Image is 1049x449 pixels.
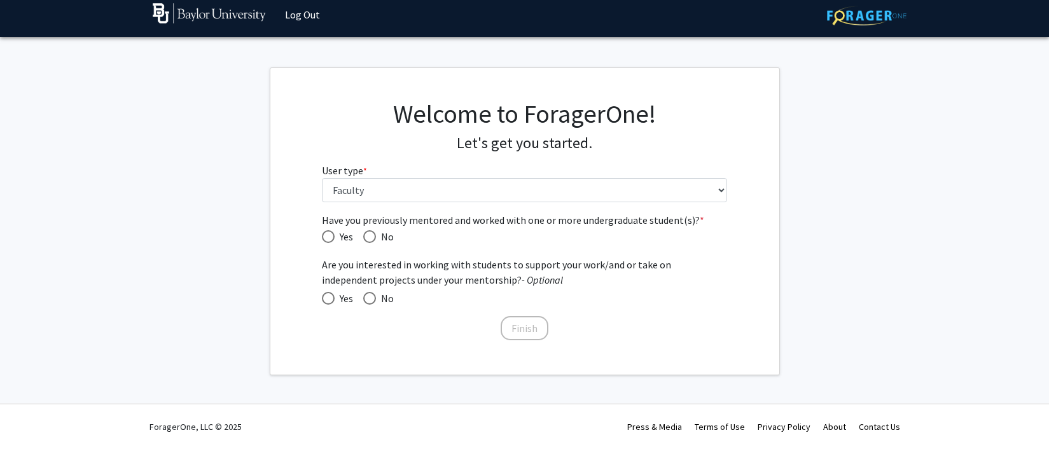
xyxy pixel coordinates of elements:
[335,291,353,306] span: Yes
[522,273,563,286] i: - Optional
[695,421,745,432] a: Terms of Use
[823,421,846,432] a: About
[758,421,810,432] a: Privacy Policy
[376,229,394,244] span: No
[335,229,353,244] span: Yes
[10,392,54,439] iframe: Chat
[827,6,907,25] img: ForagerOne Logo
[322,134,727,153] h4: Let's get you started.
[322,257,727,287] span: Are you interested in working with students to support your work/and or take on independent proje...
[376,291,394,306] span: No
[322,99,727,129] h1: Welcome to ForagerOne!
[859,421,900,432] a: Contact Us
[153,3,267,24] img: Baylor University Logo
[322,163,367,178] label: User type
[322,228,727,244] mat-radio-group: Have you previously mentored and worked with one or more undergraduate student(s)?
[322,212,727,228] span: Have you previously mentored and worked with one or more undergraduate student(s)?
[627,421,682,432] a: Press & Media
[501,316,548,340] button: Finish
[149,404,242,449] div: ForagerOne, LLC © 2025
